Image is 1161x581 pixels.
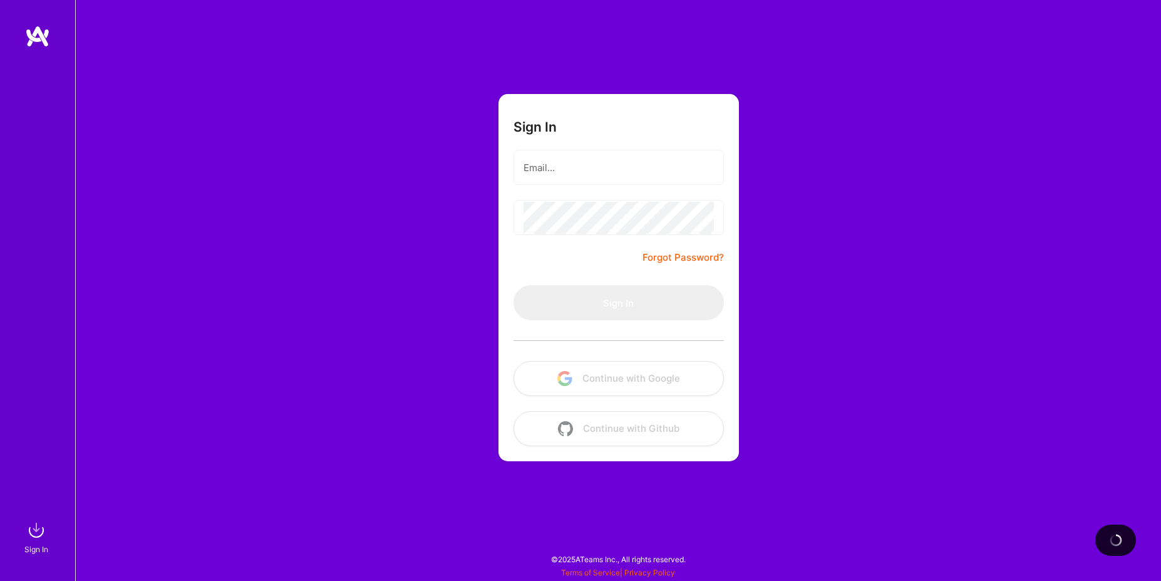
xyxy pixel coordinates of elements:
[558,421,573,436] img: icon
[24,543,48,556] div: Sign In
[25,25,50,48] img: logo
[557,371,572,386] img: icon
[24,518,49,543] img: sign in
[513,285,724,320] button: Sign In
[561,568,620,577] a: Terms of Service
[26,518,49,556] a: sign inSign In
[561,568,675,577] span: |
[75,543,1161,575] div: © 2025 ATeams Inc., All rights reserved.
[513,411,724,446] button: Continue with Github
[1110,534,1122,547] img: loading
[642,250,724,265] a: Forgot Password?
[513,119,557,135] h3: Sign In
[513,361,724,396] button: Continue with Google
[524,152,714,184] input: Email...
[624,568,675,577] a: Privacy Policy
